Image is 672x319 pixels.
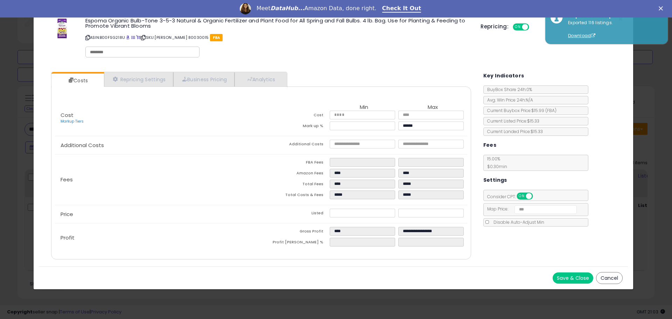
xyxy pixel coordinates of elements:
p: Cost [55,112,261,124]
td: Cost [261,111,330,122]
span: Avg. Win Price 24h: N/A [484,97,533,103]
a: BuyBox page [126,35,130,40]
a: Check It Out [382,5,421,13]
p: Additional Costs [55,143,261,148]
td: Total Fees [261,180,330,190]
td: Listed [261,209,330,220]
p: ASIN: B00FSG218U | SKU: [PERSON_NAME] 80030015 [85,32,470,43]
p: Profit [55,235,261,241]
a: Download [568,33,595,39]
span: Map Price: [484,206,577,212]
span: $15.99 [531,108,556,113]
button: Cancel [596,272,623,284]
span: FBA [210,34,223,41]
a: All offer listings [131,35,135,40]
span: $0.30 min [484,164,507,169]
a: Your listing only [136,35,140,40]
span: OFF [528,24,539,30]
a: Costs [51,74,103,88]
span: Disable Auto-Adjust Min [490,219,544,225]
span: ON [513,24,522,30]
td: Profit [PERSON_NAME] % [261,238,330,249]
a: Analytics [234,72,286,86]
div: Close [659,6,666,11]
a: Business Pricing [173,72,234,86]
i: DataHub... [271,5,304,12]
div: Exported 116 listings. [563,20,663,39]
p: Price [55,211,261,217]
a: Markup Tiers [61,119,84,124]
h5: Settings [483,176,507,185]
td: Total Costs & Fees [261,190,330,201]
span: ON [517,193,526,199]
h5: Fees [483,141,497,150]
span: BuyBox Share 24h: 0% [484,86,532,92]
span: Current Landed Price: $15.33 [484,129,543,134]
td: Gross Profit [261,227,330,238]
span: ( FBA ) [545,108,556,113]
td: Amazon Fees [261,169,330,180]
h3: Espoma Organic Bulb-Tone 3-5-3 Natural & Organic Fertilizer and Plant Food for All Spring and Fal... [85,18,470,28]
td: Mark up % [261,122,330,132]
p: Fees [55,177,261,182]
img: 41fW+MDjbXL._SL60_.jpg [57,18,67,39]
div: Meet Amazon Data, done right. [257,5,377,12]
td: FBA Fees [261,158,330,169]
img: Profile image for Georgie [240,3,251,14]
th: Min [330,104,398,111]
span: Current Buybox Price: [484,108,556,113]
h5: Key Indicators [483,71,524,80]
th: Max [398,104,467,111]
span: 15.00 % [484,156,507,169]
td: Additional Costs [261,140,330,151]
h5: Repricing: [481,24,509,29]
a: Repricing Settings [104,72,173,86]
span: Current Listed Price: $15.33 [484,118,539,124]
span: Consider CPT: [484,194,542,200]
button: Save & Close [553,272,593,284]
span: OFF [532,193,543,199]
